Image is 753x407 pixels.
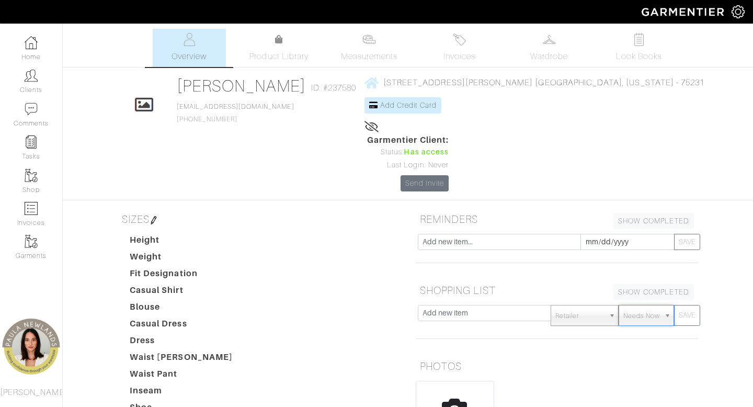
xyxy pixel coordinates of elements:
[341,50,398,63] span: Measurements
[122,385,241,401] dt: Inseam
[530,50,568,63] span: Wardrobe
[249,50,309,63] span: Product Library
[122,334,241,351] dt: Dress
[633,33,646,46] img: todo-9ac3debb85659649dc8f770b8b6100bb5dab4b48dedcbae339e5042a72dfd3cc.svg
[25,202,38,215] img: orders-icon-0abe47150d42831381b5fb84f609e132dff9fe21cb692f30cb5eec754e2cba89.png
[25,69,38,82] img: clients-icon-6bae9207a08558b7cb47a8932f037763ab4055f8c8b6bfacd5dc20c3e0201464.png
[122,251,241,267] dt: Weight
[636,3,732,21] img: garmentier-logo-header-white-b43fb05a5012e4ada735d5af1a66efaba907eab6374d6393d1fbf88cb4ef424d.png
[333,29,406,67] a: Measurements
[122,284,241,301] dt: Casual Shirt
[364,97,441,114] a: Add Credit Card
[674,234,700,250] button: SAVE
[443,50,475,63] span: Invoices
[602,29,676,67] a: Look Books
[512,29,586,67] a: Wardrobe
[364,77,704,87] a: [STREET_ADDRESS][PERSON_NAME] [GEOGRAPHIC_DATA], [US_STATE] - 75231
[367,146,449,158] div: Status:
[25,235,38,248] img: garments-icon-b7da505a4dc4fd61783c78ac3ca0ef83fa9d6f193b1c9dc38574b1d14d53ca28.png
[416,280,698,301] h5: SHOPPING LIST
[122,267,241,284] dt: Fit Designation
[613,284,694,300] a: SHOW COMPLETED
[732,5,745,18] img: gear-icon-white-bd11855cb880d31180b6d7d6211b90ccbf57a29d726f0c71d8c61bd08dd39cc2.png
[25,135,38,149] img: reminder-icon-8004d30b9f0a5d33ae49ab947aed9ed385cf756f9e5892f1edd6e32f2345188e.png
[613,213,694,229] a: SHOW COMPLETED
[543,33,556,46] img: wardrobe-487a4870c1b7c33e795ec22d11cfc2ed9d08956e64fb3008fe2437562e282088.svg
[177,103,294,110] a: [EMAIL_ADDRESS][DOMAIN_NAME]
[122,318,241,334] dt: Casual Dress
[25,103,38,116] img: comment-icon-a0a6a9ef722e966f86d9cbdc48e553b5cf19dbc54f86b18d962a5391bc8f6eb6.png
[418,234,581,250] input: Add new item...
[177,103,294,123] span: [PHONE_NUMBER]
[423,29,496,67] a: Invoices
[243,33,316,63] a: Product Library
[383,78,704,87] span: [STREET_ADDRESS][PERSON_NAME] [GEOGRAPHIC_DATA], [US_STATE] - 75231
[453,33,466,46] img: orders-27d20c2124de7fd6de4e0e44c1d41de31381a507db9b33961299e4e07d508b8c.svg
[182,33,196,46] img: basicinfo-40fd8af6dae0f16599ec9e87c0ef1c0a1fdea2edbe929e3d69a839185d80c458.svg
[150,216,158,224] img: pen-cf24a1663064a2ec1b9c1bd2387e9de7a2fa800b781884d57f21acf72779bad2.png
[362,33,375,46] img: measurements-466bbee1fd09ba9460f595b01e5d73f9e2bff037440d3c8f018324cb6cdf7a4a.svg
[416,209,698,230] h5: REMINDERS
[616,50,663,63] span: Look Books
[418,305,551,321] input: Add new item
[367,134,449,146] span: Garmentier Client:
[674,305,700,326] button: SAVE
[118,209,400,230] h5: SIZES
[311,82,357,94] span: ID: #237580
[555,306,604,326] span: Retailer
[172,50,207,63] span: Overview
[25,169,38,182] img: garments-icon-b7da505a4dc4fd61783c78ac3ca0ef83fa9d6f193b1c9dc38574b1d14d53ca28.png
[122,368,241,385] dt: Waist Pant
[177,76,306,95] a: [PERSON_NAME]
[153,29,226,67] a: Overview
[122,301,241,318] dt: Blouse
[401,175,449,191] a: Send Invite
[623,306,660,326] span: Needs Now
[416,356,698,377] h5: PHOTOS
[380,101,437,109] span: Add Credit Card
[25,36,38,49] img: dashboard-icon-dbcd8f5a0b271acd01030246c82b418ddd0df26cd7fceb0bd07c9910d44c42f6.png
[122,234,241,251] dt: Height
[404,146,449,158] span: Has access
[367,160,449,171] div: Last Login: Never
[122,351,241,368] dt: Waist [PERSON_NAME]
